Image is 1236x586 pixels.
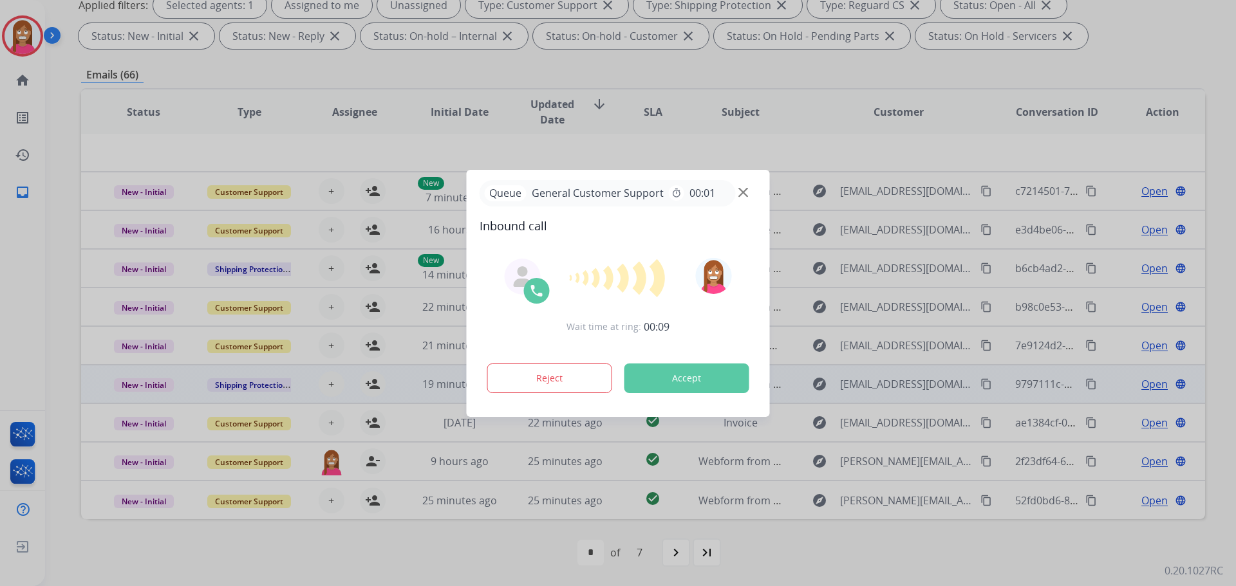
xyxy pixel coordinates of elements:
[695,258,731,294] img: avatar
[512,266,533,287] img: agent-avatar
[566,320,641,333] span: Wait time at ring:
[527,185,669,201] span: General Customer Support
[1165,563,1223,578] p: 0.20.1027RC
[624,363,749,393] button: Accept
[487,363,612,393] button: Reject
[738,187,748,197] img: close-button
[671,188,682,198] mat-icon: timer
[689,185,715,201] span: 00:01
[644,319,669,334] span: 00:09
[485,185,527,201] p: Queue
[480,217,757,235] span: Inbound call
[529,283,545,298] img: call-icon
